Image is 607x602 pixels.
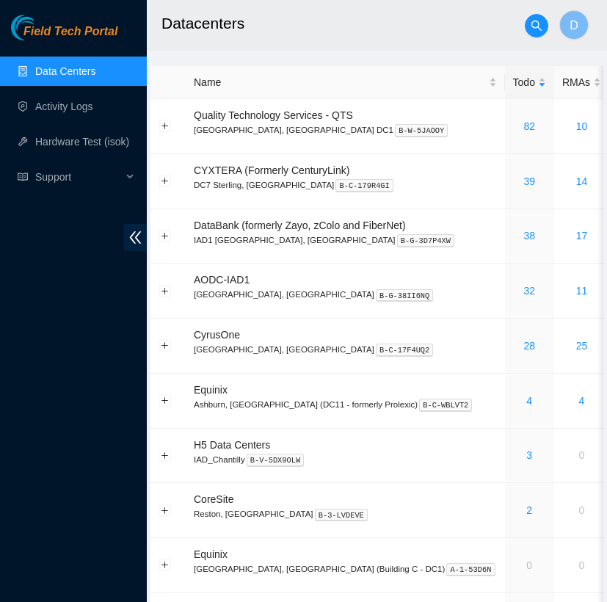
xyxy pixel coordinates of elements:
[159,395,171,407] button: Expand row
[159,285,171,297] button: Expand row
[523,340,535,352] a: 28
[576,285,588,297] a: 11
[570,16,578,35] span: D
[194,507,497,521] p: Reston, [GEOGRAPHIC_DATA]
[194,123,497,137] p: [GEOGRAPHIC_DATA], [GEOGRAPHIC_DATA] DC1
[194,274,250,286] span: AODC-IAD1
[194,178,497,192] p: DC7 Sterling, [GEOGRAPHIC_DATA]
[376,344,434,357] kbd: B-C-17F4UQ2
[446,563,495,576] kbd: A-1-53D6N
[194,343,497,356] p: [GEOGRAPHIC_DATA], [GEOGRAPHIC_DATA]
[194,493,233,505] span: CoreSite
[523,175,535,187] a: 39
[576,340,588,352] a: 25
[194,562,497,576] p: [GEOGRAPHIC_DATA], [GEOGRAPHIC_DATA] (Building C - DC1)
[579,395,585,407] a: 4
[194,548,228,560] span: Equinix
[194,233,497,247] p: IAD1 [GEOGRAPHIC_DATA], [GEOGRAPHIC_DATA]
[335,179,393,192] kbd: B-C-179R4GI
[159,340,171,352] button: Expand row
[159,449,171,461] button: Expand row
[525,14,548,37] button: search
[35,136,129,148] a: Hardware Test (isok)
[159,120,171,132] button: Expand row
[526,504,532,516] a: 2
[11,15,74,40] img: Akamai Technologies
[18,172,28,182] span: read
[194,220,406,231] span: DataBank (formerly Zayo, zColo and FiberNet)
[576,230,588,242] a: 17
[159,175,171,187] button: Expand row
[395,124,448,137] kbd: B-W-5JAOOY
[526,395,532,407] a: 4
[526,559,532,571] a: 0
[194,109,353,121] span: Quality Technology Services - QTS
[576,175,588,187] a: 14
[194,439,270,451] span: H5 Data Centers
[523,120,535,132] a: 82
[194,329,240,341] span: CyrusOne
[559,10,589,40] button: D
[397,234,455,247] kbd: B-G-3D7P4XW
[523,230,535,242] a: 38
[523,285,535,297] a: 32
[194,453,497,466] p: IAD_Chantilly
[124,224,147,251] span: double-left
[11,26,117,46] a: Akamai TechnologiesField Tech Portal
[159,230,171,242] button: Expand row
[194,398,497,411] p: Ashburn, [GEOGRAPHIC_DATA] (DC11 - formerly Prolexic)
[576,120,588,132] a: 10
[419,399,472,412] kbd: B-C-WBLVT2
[526,20,548,32] span: search
[526,449,532,461] a: 3
[159,559,171,571] button: Expand row
[35,162,122,192] span: Support
[35,101,93,112] a: Activity Logs
[159,504,171,516] button: Expand row
[579,449,585,461] a: 0
[315,509,368,522] kbd: B-3-LVDEVE
[35,65,95,77] a: Data Centers
[23,25,117,39] span: Field Tech Portal
[376,289,434,302] kbd: B-G-38II6NQ
[247,454,305,467] kbd: B-V-5DX9OLW
[579,559,585,571] a: 0
[579,504,585,516] a: 0
[194,384,228,396] span: Equinix
[194,164,349,176] span: CYXTERA (Formerly CenturyLink)
[194,288,497,301] p: [GEOGRAPHIC_DATA], [GEOGRAPHIC_DATA]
